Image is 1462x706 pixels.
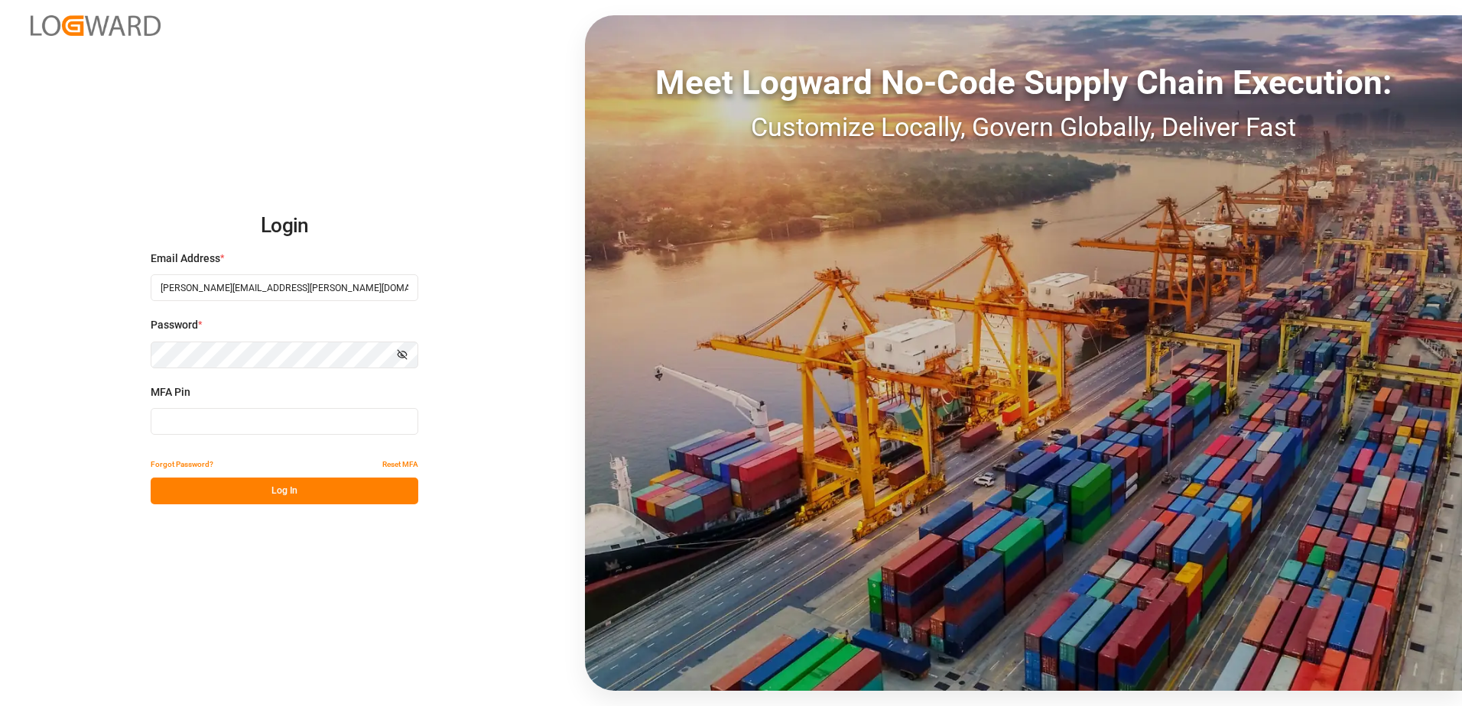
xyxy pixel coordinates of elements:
input: Enter your email [151,274,418,301]
button: Forgot Password? [151,451,213,478]
span: Email Address [151,251,220,267]
div: Customize Locally, Govern Globally, Deliver Fast [585,108,1462,147]
img: Logward_new_orange.png [31,15,161,36]
div: Meet Logward No-Code Supply Chain Execution: [585,57,1462,108]
h2: Login [151,202,418,251]
button: Reset MFA [382,451,418,478]
span: MFA Pin [151,384,190,400]
span: Password [151,317,198,333]
button: Log In [151,478,418,504]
